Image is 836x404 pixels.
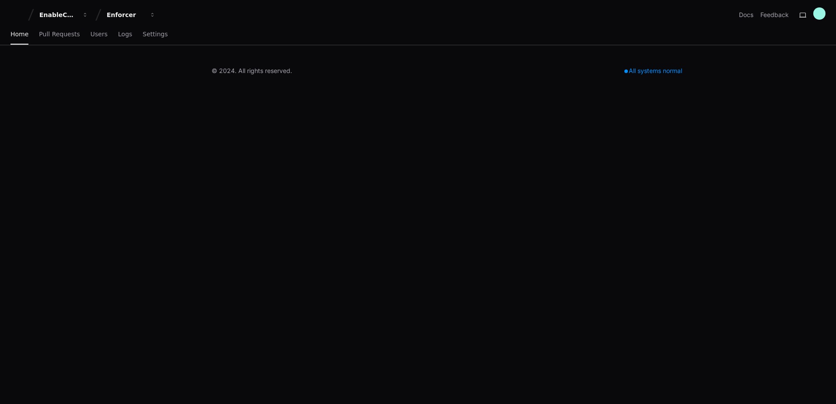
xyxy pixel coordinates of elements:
[39,31,80,37] span: Pull Requests
[36,7,92,23] button: EnableComp
[39,24,80,45] a: Pull Requests
[91,31,108,37] span: Users
[103,7,159,23] button: Enforcer
[91,24,108,45] a: Users
[10,24,28,45] a: Home
[39,10,77,19] div: EnableComp
[619,65,687,77] div: All systems normal
[143,24,167,45] a: Settings
[143,31,167,37] span: Settings
[107,10,144,19] div: Enforcer
[10,31,28,37] span: Home
[118,31,132,37] span: Logs
[739,10,753,19] a: Docs
[760,10,789,19] button: Feedback
[118,24,132,45] a: Logs
[212,66,292,75] div: © 2024. All rights reserved.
